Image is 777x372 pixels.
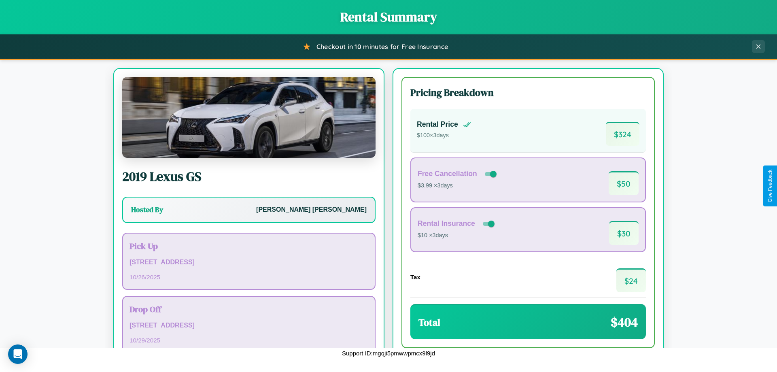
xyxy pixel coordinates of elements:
[606,122,639,146] span: $ 324
[129,240,368,252] h3: Pick Up
[129,320,368,332] p: [STREET_ADDRESS]
[609,171,639,195] span: $ 50
[417,120,458,129] h4: Rental Price
[767,170,773,202] div: Give Feedback
[417,130,471,141] p: $ 100 × 3 days
[122,77,376,158] img: Lexus GS
[129,303,368,315] h3: Drop Off
[418,170,477,178] h4: Free Cancellation
[129,335,368,346] p: 10 / 29 / 2025
[418,219,475,228] h4: Rental Insurance
[611,313,638,331] span: $ 404
[8,8,769,26] h1: Rental Summary
[129,257,368,268] p: [STREET_ADDRESS]
[8,344,28,364] div: Open Intercom Messenger
[316,43,448,51] span: Checkout in 10 minutes for Free Insurance
[131,205,163,215] h3: Hosted By
[418,316,440,329] h3: Total
[342,348,435,359] p: Support ID: mgqji5pmwwpmcx9l9jd
[129,272,368,283] p: 10 / 26 / 2025
[418,181,498,191] p: $3.99 × 3 days
[418,230,496,241] p: $10 × 3 days
[609,221,639,245] span: $ 30
[616,268,646,292] span: $ 24
[410,274,420,281] h4: Tax
[122,168,376,185] h2: 2019 Lexus GS
[410,86,646,99] h3: Pricing Breakdown
[256,204,367,216] p: [PERSON_NAME] [PERSON_NAME]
